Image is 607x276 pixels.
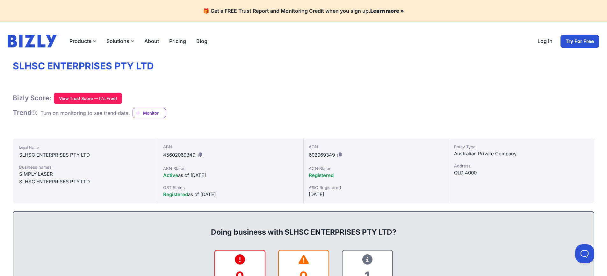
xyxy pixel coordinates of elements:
a: Blog [191,35,213,47]
div: Address [454,163,589,169]
span: 45602069349 [163,152,195,158]
a: Try For Free [560,35,599,48]
div: Business names [19,164,151,170]
span: Monitor [143,110,166,116]
h1: Bizly Score: [13,94,51,102]
h1: SLHSC ENTERPRISES PTY LTD [13,60,594,72]
div: SLHSC ENTERPRISES PTY LTD [19,151,151,159]
div: as of [DATE] [163,172,298,179]
div: SIMPLY LASER [19,170,151,178]
label: Products [64,35,101,47]
div: ABN Status [163,165,298,172]
a: Pricing [164,35,191,47]
div: Legal Name [19,144,151,151]
div: Australian Private Company [454,150,589,158]
div: ACN [309,144,444,150]
a: Monitor [133,108,166,118]
div: [DATE] [309,191,444,198]
div: ABN [163,144,298,150]
h1: Trend : [13,109,38,117]
span: Registered [163,191,188,197]
a: Log in [532,35,558,48]
div: QLD 4000 [454,169,589,177]
img: bizly_logo.svg [8,35,57,47]
button: View Trust Score — It's Free! [54,93,122,104]
iframe: Toggle Customer Support [575,244,594,263]
span: Active [163,172,178,178]
div: Doing business with SLHSC ENTERPRISES PTY LTD? [20,217,587,237]
span: Registered [309,172,334,178]
div: ACN Status [309,165,444,172]
span: 602069349 [309,152,335,158]
a: Learn more » [370,8,404,14]
div: GST Status [163,184,298,191]
div: as of [DATE] [163,191,298,198]
div: Entity Type [454,144,589,150]
h4: 🎁 Get a FREE Trust Report and Monitoring Credit when you sign up. [8,8,599,14]
div: SLHSC ENTERPRISES PTY LTD [19,178,151,186]
label: Solutions [101,35,139,47]
div: Turn on monitoring to see trend data. [40,109,130,117]
div: ASIC Registered [309,184,444,191]
a: About [139,35,164,47]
